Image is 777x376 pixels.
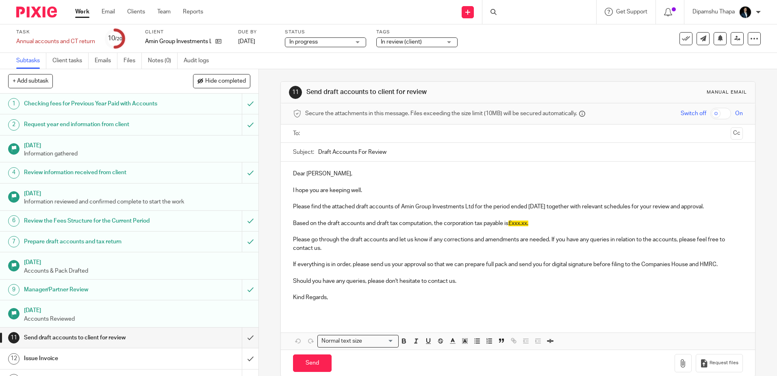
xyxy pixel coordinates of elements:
[52,53,89,69] a: Client tasks
[289,86,302,99] div: 11
[381,39,422,45] span: In review (client)
[215,38,221,44] i: Open client page
[616,9,647,15] span: Get Support
[24,352,164,365] h1: Issue Invoice
[714,32,727,45] button: Snooze task
[24,215,164,227] h1: Review the Fees Structure for the Current Period
[293,129,302,138] label: To:
[24,98,164,110] h1: Checking fees for Previous Year Paid with Accounts
[8,332,20,343] div: 11
[319,337,364,345] span: Normal text size
[145,37,211,46] p: Amin Group Investments Ltd
[184,53,215,69] a: Audit logs
[739,6,752,19] img: Image.jfif
[289,39,318,45] span: In progress
[24,188,251,198] h1: [DATE]
[148,53,178,69] a: Notes (0)
[205,78,246,85] span: Hide completed
[692,8,735,16] p: Dipamshu Thapa
[24,198,251,206] p: Information reviewed and confirmed complete to start the work
[8,284,20,295] div: 9
[193,74,250,88] button: Hide completed
[242,348,258,369] div: Mark as done
[24,284,164,296] h1: Manager/Partner Review
[157,8,171,16] a: Team
[8,236,20,247] div: 7
[24,315,251,323] p: Accounts Reviewed
[365,337,394,345] input: Search for option
[305,109,577,118] span: Secure the attachments in this message. Files exceeding the size limit (10MB) will be secured aut...
[242,280,258,300] div: Mark as to do
[242,232,258,252] div: Mark as to do
[8,167,20,179] div: 4
[183,8,203,16] a: Reports
[95,53,117,69] a: Emails
[242,211,258,231] div: Mark as to do
[293,148,314,156] label: Subject:
[16,7,57,17] img: Pixie
[696,354,743,372] button: Request files
[127,8,145,16] a: Clients
[24,304,251,315] h1: [DATE]
[24,140,251,150] h1: [DATE]
[293,170,742,178] p: Dear [PERSON_NAME],
[293,236,742,252] p: Please go through the draft accounts and let us know if any corrections and amendments are needed...
[8,215,20,227] div: 6
[293,293,742,302] p: Kind Regards,
[24,267,251,275] p: Accounts & Pack Drafted
[242,114,258,135] div: Mark as to do
[293,354,332,372] input: Send
[102,8,115,16] a: Email
[108,34,122,43] div: 10
[293,260,742,269] p: If everything is in order, please send us your approval so that we can prepare full pack and send...
[710,360,738,366] span: Request files
[8,74,53,88] button: + Add subtask
[16,29,95,35] label: Task
[681,109,706,118] span: Switch off
[293,203,742,211] p: Please find the attached draft accounts of Amin Group Investments Ltd for the period ended [DATE]...
[24,150,251,158] p: Information gathered
[579,111,585,117] i: Files are stored in Pixie and a secure link is sent to the message recipient.
[293,186,742,195] p: I hope you are keeping well.
[16,37,95,46] div: Annual accounts and CT return
[24,166,164,179] h1: Review information received from client
[293,277,742,285] p: Should you have any queries, please don't hesitate to contact us.
[75,8,89,16] a: Work
[697,32,710,45] a: Send new email to Amin Group Investments Ltd
[16,53,46,69] a: Subtasks
[8,119,20,131] div: 2
[24,332,164,344] h1: Send draft accounts to client for review
[24,256,251,267] h1: [DATE]
[238,39,255,44] span: [DATE]
[731,127,743,140] button: Cc
[238,29,275,35] label: Due by
[293,219,742,227] p: Based on the draft accounts and draft tax computation, the corporation tax payable is
[242,328,258,348] div: Mark as done
[376,29,458,35] label: Tags
[731,32,744,45] a: Reassign task
[8,353,20,365] div: 12
[317,335,399,348] div: Search for option
[8,98,20,109] div: 1
[242,94,258,114] div: Mark as to do
[24,118,164,131] h1: Request year end information from client
[707,89,747,96] div: Manual email
[306,88,535,96] h1: Send draft accounts to client for review
[735,109,743,118] span: On
[24,236,164,248] h1: Prepare draft accounts and tax return
[124,53,142,69] a: Files
[115,37,122,41] small: /20
[285,29,366,35] label: Status
[508,221,528,226] span: £xxx.xx.
[145,29,228,35] label: Client
[242,162,258,183] div: Mark as to do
